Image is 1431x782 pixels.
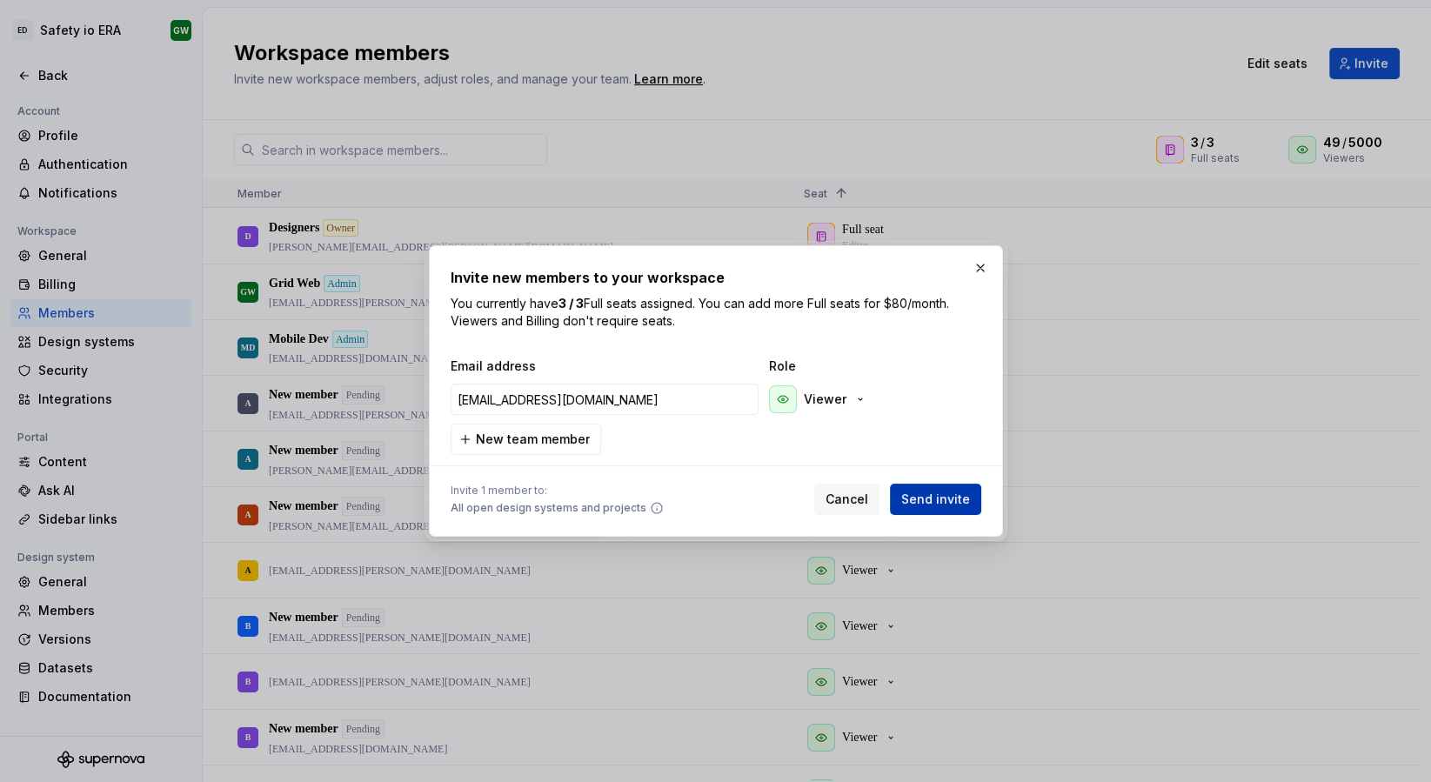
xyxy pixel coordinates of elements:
p: You currently have Full seats assigned. You can add more Full seats for $80/month. Viewers and Bi... [451,295,981,330]
button: Send invite [890,484,981,515]
span: Email address [451,358,762,375]
span: Invite 1 member to: [451,484,664,498]
button: Cancel [814,484,879,515]
span: Send invite [901,491,970,508]
button: Viewer [766,382,874,417]
span: New team member [476,431,590,448]
b: 3 / 3 [558,296,584,311]
button: New team member [451,424,601,455]
h2: Invite new members to your workspace [451,267,981,288]
span: Cancel [826,491,868,508]
p: Viewer [804,391,846,408]
span: All open design systems and projects [451,501,646,515]
span: Role [769,358,943,375]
